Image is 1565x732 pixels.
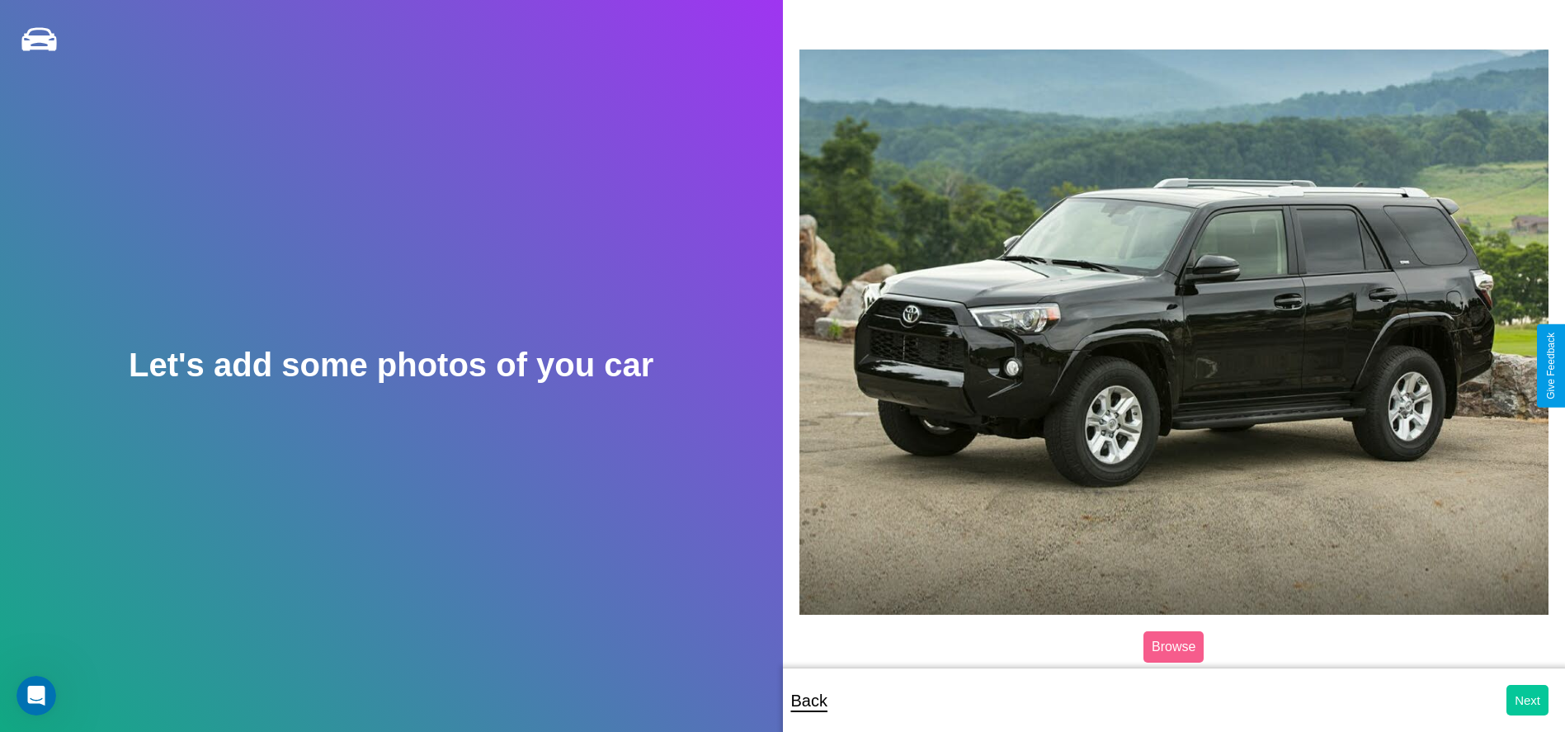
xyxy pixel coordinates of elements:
iframe: Intercom live chat [16,676,56,715]
label: Browse [1143,631,1204,663]
div: Give Feedback [1545,333,1557,399]
h2: Let's add some photos of you car [129,347,653,384]
p: Back [791,686,827,715]
img: posted [799,50,1549,615]
button: Next [1506,685,1549,715]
